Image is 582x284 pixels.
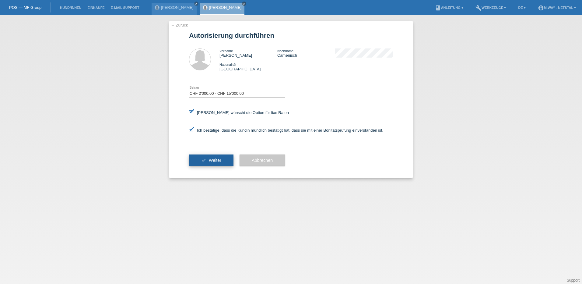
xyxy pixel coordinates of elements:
[535,6,579,9] a: account_circlem-way - Netstal ▾
[209,5,242,10] a: [PERSON_NAME]
[219,48,277,58] div: [PERSON_NAME]
[219,63,236,66] span: Nationalität
[538,5,544,11] i: account_circle
[194,2,198,6] a: close
[242,2,246,6] a: close
[189,32,393,39] h1: Autorisierung durchführen
[515,6,528,9] a: DE ▾
[432,6,466,9] a: bookAnleitung ▾
[189,128,383,133] label: Ich bestätige, dass die Kundin mündlich bestätigt hat, dass sie mit einer Bonitätsprüfung einvers...
[189,154,233,166] button: check Weiter
[219,49,233,53] span: Vorname
[435,5,441,11] i: book
[161,5,194,10] a: [PERSON_NAME]
[252,158,273,163] span: Abbrechen
[171,23,188,27] a: ← Zurück
[195,2,198,5] i: close
[243,2,246,5] i: close
[219,62,277,71] div: [GEOGRAPHIC_DATA]
[209,158,221,163] span: Weiter
[108,6,142,9] a: E-Mail Support
[57,6,84,9] a: Kund*innen
[567,278,580,282] a: Support
[475,5,482,11] i: build
[189,110,289,115] label: [PERSON_NAME] wünscht die Option für fixe Raten
[277,49,293,53] span: Nachname
[201,158,206,163] i: check
[240,154,285,166] button: Abbrechen
[472,6,509,9] a: buildWerkzeuge ▾
[84,6,107,9] a: Einkäufe
[277,48,335,58] div: Camenisch
[9,5,41,10] a: POS — MF Group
